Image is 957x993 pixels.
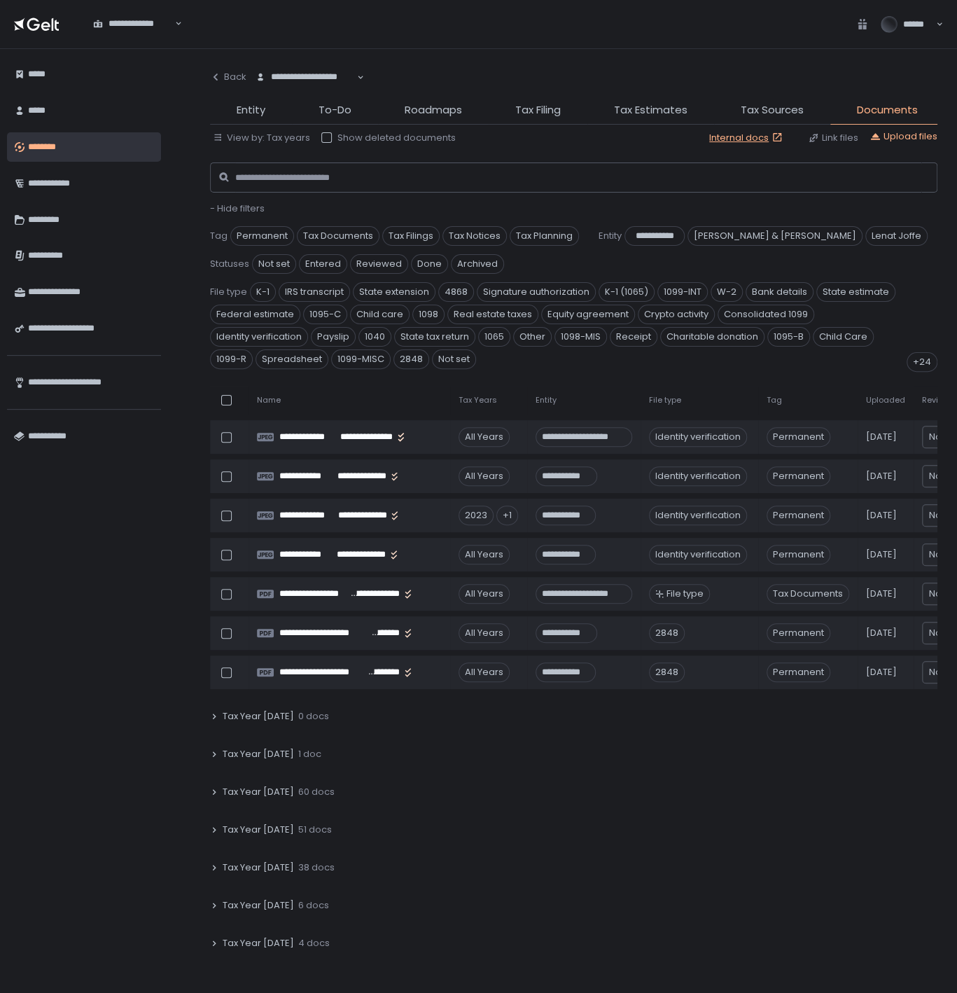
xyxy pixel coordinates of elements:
span: 4868 [438,282,474,302]
div: All Years [459,466,510,486]
span: Tax Sources [741,102,804,118]
span: Permanent [767,466,830,486]
div: Identity verification [649,506,747,525]
span: Spreadsheet [256,349,328,369]
span: K-1 [250,282,276,302]
button: Link files [808,132,858,144]
span: 1095-C [303,305,347,324]
span: 1065 [478,327,510,347]
span: Tax Year [DATE] [223,710,294,723]
span: Bank details [746,282,813,302]
span: Uploaded [866,395,905,405]
span: 1040 [358,327,391,347]
span: Permanent [767,545,830,564]
span: State tax return [394,327,475,347]
span: Permanent [767,623,830,643]
span: Permanent [767,427,830,447]
span: Equity agreement [541,305,635,324]
div: 2848 [649,662,685,682]
span: [DATE] [866,666,897,679]
div: 2848 [649,623,685,643]
div: All Years [459,427,510,447]
span: Name [257,395,281,405]
span: Tax Documents [297,226,379,246]
span: Other [513,327,552,347]
span: Tax Documents [767,584,849,604]
span: Tax Year [DATE] [223,748,294,761]
div: View by: Tax years [213,132,310,144]
span: Tax Year [DATE] [223,937,294,950]
span: 2848 [393,349,429,369]
span: Signature authorization [477,282,596,302]
span: 1099-MISC [331,349,391,369]
span: Tax Estimates [614,102,687,118]
button: Upload files [869,130,937,143]
span: [DATE] [866,431,897,443]
span: Federal estimate [210,305,300,324]
span: Lenat Joffe [865,226,928,246]
span: Not set [432,349,476,369]
span: Documents [857,102,918,118]
div: All Years [459,623,510,643]
span: Entity [599,230,622,242]
span: 38 docs [298,861,335,874]
span: [DATE] [866,509,897,522]
input: Search for option [93,30,174,44]
div: 2023 [459,506,494,525]
span: Child care [350,305,410,324]
span: 4 docs [298,937,330,950]
span: Identity verification [210,327,308,347]
span: Permanent [767,506,830,525]
span: W-2 [711,282,743,302]
div: Identity verification [649,427,747,447]
span: Tax Notices [442,226,507,246]
span: Tax Year [DATE] [223,899,294,912]
span: Reviewed [350,254,408,274]
div: Search for option [84,10,182,39]
span: Tax Year [DATE] [223,861,294,874]
span: Permanent [767,662,830,682]
span: 0 docs [298,710,329,723]
span: Tax Filing [515,102,561,118]
span: K-1 (1065) [599,282,655,302]
span: [PERSON_NAME] & [PERSON_NAME] [687,226,862,246]
div: +24 [907,352,937,372]
span: File type [666,588,704,600]
span: Tax Year [DATE] [223,824,294,836]
div: Identity verification [649,545,747,564]
span: Statuses [210,258,249,270]
span: Archived [451,254,504,274]
span: Tax Filings [382,226,440,246]
div: Search for option [246,63,364,92]
span: [DATE] [866,470,897,482]
span: Permanent [230,226,294,246]
span: Tag [210,230,228,242]
span: 51 docs [298,824,332,836]
span: Tax Year [DATE] [223,786,294,798]
span: Entered [299,254,347,274]
span: Tax Planning [510,226,579,246]
span: [DATE] [866,548,897,561]
span: File type [210,286,247,298]
span: 6 docs [298,899,329,912]
div: +1 [496,506,518,525]
span: Entity [237,102,265,118]
span: 1099-INT [657,282,708,302]
span: Tax Years [459,395,497,405]
div: All Years [459,545,510,564]
span: Real estate taxes [447,305,538,324]
span: Not set [252,254,296,274]
span: To-Do [319,102,351,118]
div: Identity verification [649,466,747,486]
span: State extension [353,282,435,302]
span: Done [411,254,448,274]
div: Back [210,71,246,83]
span: - Hide filters [210,202,265,215]
span: File type [649,395,681,405]
span: [DATE] [866,627,897,639]
span: Entity [536,395,557,405]
span: Consolidated 1099 [718,305,814,324]
div: All Years [459,584,510,604]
